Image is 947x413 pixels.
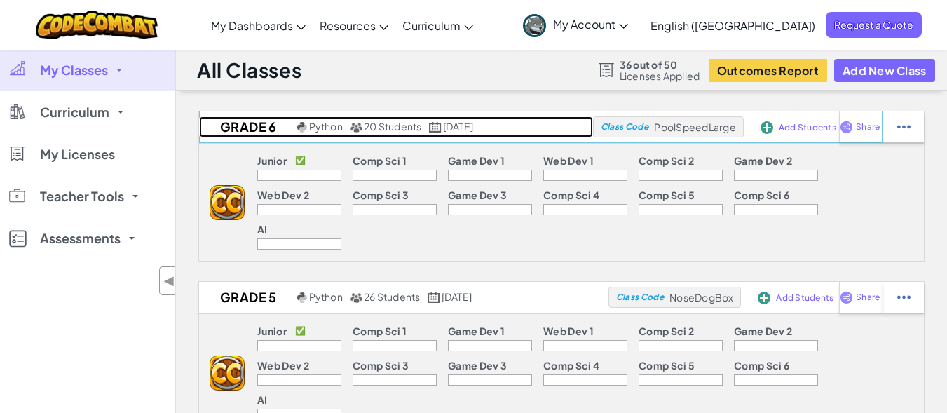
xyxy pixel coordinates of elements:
[826,12,922,38] a: Request a Quote
[257,360,309,371] p: Web Dev 2
[856,123,880,131] span: Share
[840,121,853,133] img: IconShare_Purple.svg
[353,325,407,337] p: Comp Sci 1
[428,292,440,303] img: calendar.svg
[553,17,628,32] span: My Account
[211,18,293,33] span: My Dashboards
[616,293,664,302] span: Class Code
[309,120,343,133] span: Python
[40,232,121,245] span: Assessments
[601,123,648,131] span: Class Code
[669,291,734,304] span: NoseDogBox
[295,325,306,337] p: ✅
[639,325,694,337] p: Comp Sci 2
[761,121,773,134] img: IconAddStudents.svg
[40,106,109,119] span: Curriculum
[620,70,700,81] span: Licenses Applied
[448,360,507,371] p: Game Dev 3
[199,287,294,308] h2: Grade 5
[295,155,306,166] p: ✅
[758,292,770,304] img: IconAddStudents.svg
[779,123,836,132] span: Add Students
[709,59,827,82] button: Outcomes Report
[197,57,301,83] h1: All Classes
[210,185,245,220] img: logo
[620,59,700,70] span: 36 out of 50
[639,189,695,201] p: Comp Sci 5
[163,271,175,291] span: ◀
[443,120,473,133] span: [DATE]
[204,6,313,44] a: My Dashboards
[776,294,833,302] span: Add Students
[364,120,422,133] span: 20 Students
[897,291,911,304] img: IconStudentEllipsis.svg
[40,148,115,161] span: My Licenses
[309,290,343,303] span: Python
[257,224,268,235] p: AI
[350,122,362,133] img: MultipleUsers.png
[654,121,736,133] span: PoolSpeedLarge
[516,3,635,47] a: My Account
[257,189,309,201] p: Web Dev 2
[834,59,935,82] button: Add New Class
[353,155,407,166] p: Comp Sci 1
[257,155,287,166] p: Junior
[543,360,599,371] p: Comp Sci 4
[364,290,421,303] span: 26 Students
[40,190,124,203] span: Teacher Tools
[734,360,789,371] p: Comp Sci 6
[897,121,911,133] img: IconStudentEllipsis.svg
[639,360,695,371] p: Comp Sci 5
[840,291,853,304] img: IconShare_Purple.svg
[313,6,395,44] a: Resources
[199,116,294,137] h2: Grade 6
[523,14,546,37] img: avatar
[643,6,822,44] a: English ([GEOGRAPHIC_DATA])
[320,18,376,33] span: Resources
[448,325,505,337] p: Game Dev 1
[353,360,409,371] p: Comp Sci 3
[402,18,461,33] span: Curriculum
[40,64,108,76] span: My Classes
[429,122,442,133] img: calendar.svg
[639,155,694,166] p: Comp Sci 2
[734,155,792,166] p: Game Dev 2
[543,325,594,337] p: Web Dev 1
[36,11,158,39] img: CodeCombat logo
[199,287,608,308] a: Grade 5 Python 26 Students [DATE]
[856,293,880,302] span: Share
[448,189,507,201] p: Game Dev 3
[210,356,245,391] img: logo
[353,189,409,201] p: Comp Sci 3
[734,189,789,201] p: Comp Sci 6
[734,325,792,337] p: Game Dev 2
[257,394,268,405] p: AI
[297,292,308,303] img: python.png
[395,6,480,44] a: Curriculum
[199,116,593,137] a: Grade 6 Python 20 Students [DATE]
[448,155,505,166] p: Game Dev 1
[350,292,362,303] img: MultipleUsers.png
[297,122,308,133] img: python.png
[650,18,815,33] span: English ([GEOGRAPHIC_DATA])
[543,155,594,166] p: Web Dev 1
[442,290,472,303] span: [DATE]
[543,189,599,201] p: Comp Sci 4
[257,325,287,337] p: Junior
